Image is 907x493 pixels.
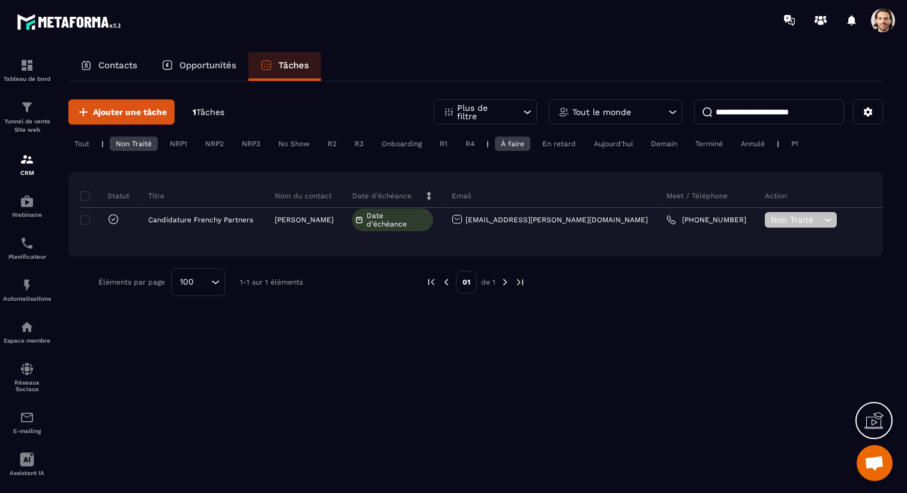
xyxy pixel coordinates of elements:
[101,140,104,148] p: |
[20,236,34,250] img: scheduler
[3,295,51,302] p: Automatisations
[457,104,510,120] p: Plus de filtre
[3,269,51,311] a: automationsautomationsAutomatisations
[68,52,149,81] a: Contacts
[98,60,137,71] p: Contacts
[3,379,51,392] p: Réseaux Sociaux
[20,58,34,72] img: formation
[352,191,412,201] p: Date d’échéance
[179,60,236,71] p: Opportunités
[434,137,453,151] div: R1
[689,137,729,151] div: Terminé
[452,191,471,201] p: Email
[735,137,771,151] div: Annulé
[3,49,51,91] a: formationformationTableau de bord
[198,276,208,289] input: Search for option
[236,137,266,151] div: NRP3
[3,443,51,485] a: Assistant IA
[3,211,51,218] p: Webinaire
[199,137,230,151] div: NRP2
[536,137,582,151] div: En retard
[20,320,34,334] img: automations
[148,191,164,201] p: Titre
[3,253,51,260] p: Planificateur
[376,137,428,151] div: Onboarding
[17,11,125,33] img: logo
[459,137,480,151] div: R4
[93,106,167,118] span: Ajouter une tâche
[349,137,370,151] div: R3
[3,428,51,434] p: E-mailing
[495,137,530,151] div: À faire
[149,52,248,81] a: Opportunités
[20,194,34,208] img: automations
[240,278,303,286] p: 1-1 sur 1 éléments
[193,107,224,118] p: 1
[645,137,683,151] div: Demain
[68,99,175,125] button: Ajouter une tâche
[3,401,51,443] a: emailemailE-mailing
[275,216,334,224] p: [PERSON_NAME]
[777,140,779,148] p: |
[481,277,495,287] p: de 1
[367,211,430,228] span: Date d’échéance
[275,191,332,201] p: Nom du contact
[110,137,158,151] div: Non Traité
[486,140,489,148] p: |
[456,271,477,294] p: 01
[666,215,746,225] a: [PHONE_NUMBER]
[164,137,193,151] div: NRP1
[785,137,804,151] div: P1
[3,185,51,227] a: automationsautomationsWebinaire
[20,100,34,114] img: formation
[3,337,51,344] p: Espace membre
[3,353,51,401] a: social-networksocial-networkRéseaux Sociaux
[272,137,316,151] div: No Show
[148,216,253,224] p: Candidature Frenchy Partners
[666,191,728,201] p: Meet / Téléphone
[3,91,51,143] a: formationformationTunnel de vente Site web
[3,143,51,185] a: formationformationCRM
[771,215,821,225] span: Non Traité
[278,60,309,71] p: Tâches
[588,137,639,151] div: Aujourd'hui
[3,311,51,353] a: automationsautomationsEspace membre
[20,362,34,376] img: social-network
[857,445,893,481] div: Ouvrir le chat
[20,278,34,292] img: automations
[176,276,198,289] span: 100
[98,278,165,286] p: Éléments par page
[248,52,321,81] a: Tâches
[572,108,631,116] p: Tout le monde
[515,277,525,288] img: next
[68,137,95,151] div: Tout
[83,191,130,201] p: Statut
[322,137,343,151] div: R2
[441,277,452,288] img: prev
[171,268,225,296] div: Search for option
[3,470,51,476] p: Assistant IA
[3,75,51,82] p: Tableau de bord
[196,107,224,117] span: Tâches
[3,227,51,269] a: schedulerschedulerPlanificateur
[426,277,437,288] img: prev
[765,191,787,201] p: Action
[3,170,51,176] p: CRM
[500,277,510,288] img: next
[3,117,51,134] p: Tunnel de vente Site web
[20,152,34,167] img: formation
[20,410,34,425] img: email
